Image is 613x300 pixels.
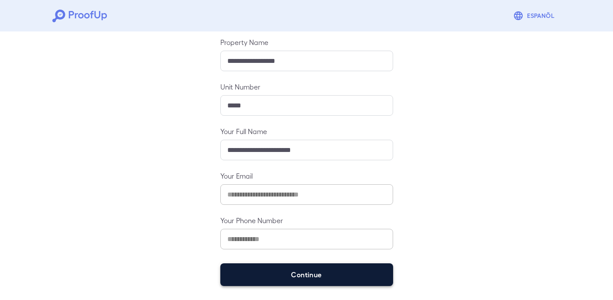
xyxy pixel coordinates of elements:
[510,7,561,24] button: Espanõl
[220,171,393,181] label: Your Email
[220,82,393,92] label: Unit Number
[220,37,393,47] label: Property Name
[220,263,393,286] button: Continue
[220,215,393,225] label: Your Phone Number
[220,126,393,136] label: Your Full Name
